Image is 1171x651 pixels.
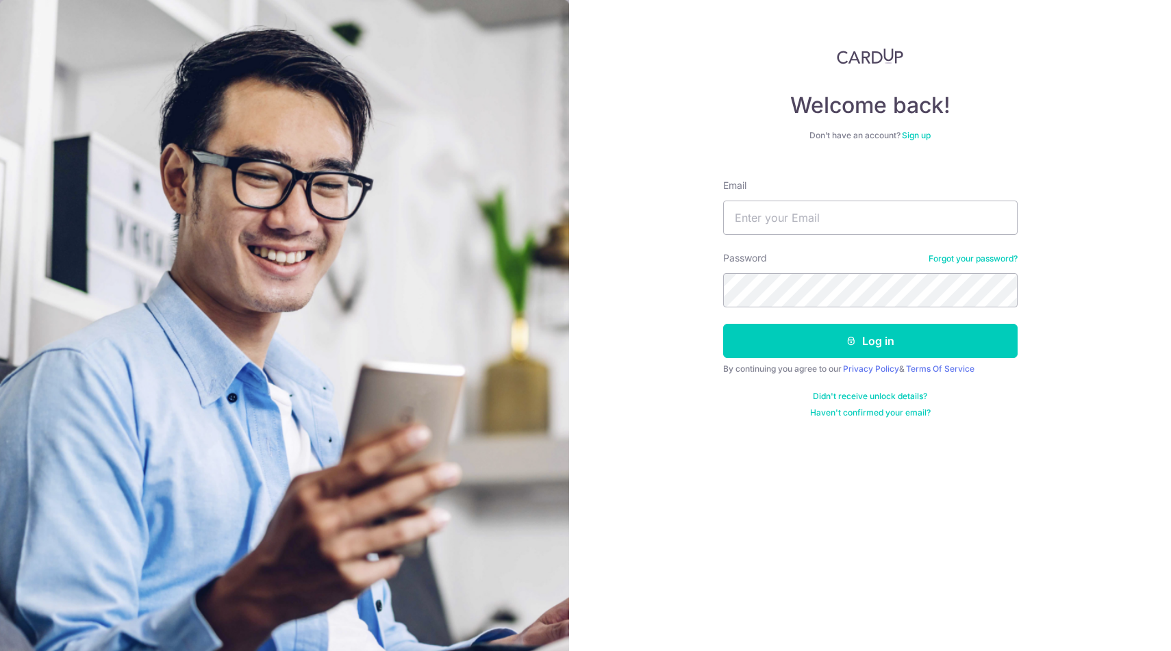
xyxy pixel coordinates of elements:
img: CardUp Logo [837,48,904,64]
div: By continuing you agree to our & [723,363,1018,374]
a: Terms Of Service [906,363,974,374]
a: Privacy Policy [843,363,899,374]
h4: Welcome back! [723,92,1018,119]
input: Enter your Email [723,201,1018,235]
a: Haven't confirmed your email? [810,407,931,418]
button: Log in [723,324,1018,358]
a: Forgot your password? [929,253,1018,264]
a: Didn't receive unlock details? [813,391,927,402]
label: Password [723,251,767,265]
a: Sign up [902,130,931,140]
label: Email [723,179,746,192]
div: Don’t have an account? [723,130,1018,141]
